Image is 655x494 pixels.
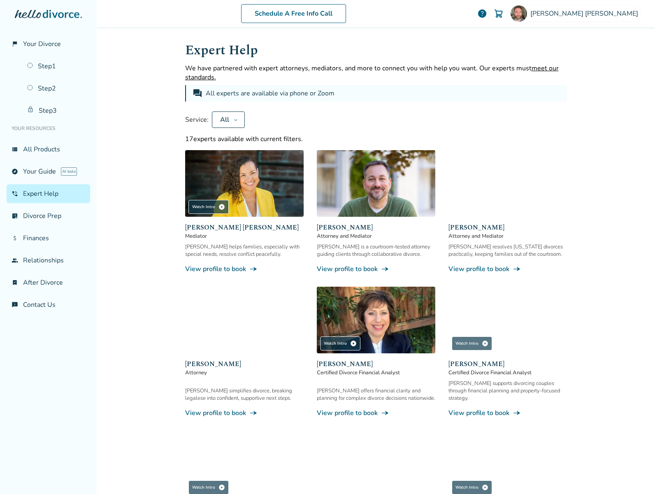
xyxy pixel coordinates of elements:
span: [PERSON_NAME] [448,359,567,369]
img: Jeff Landers [448,287,567,353]
div: Watch Intro [320,336,360,350]
div: Watch Intro [452,336,492,350]
a: list_alt_checkDivorce Prep [7,206,90,225]
span: phone_in_talk [12,190,18,197]
img: Sandra Giudici [317,287,435,353]
a: phone_in_talkExpert Help [7,184,90,203]
div: [PERSON_NAME] resolves [US_STATE] divorces practically, keeping families out of the courtroom. [448,243,567,258]
span: Service: [185,115,209,124]
a: attach_moneyFinances [7,229,90,248]
div: [PERSON_NAME] supports divorcing couples through financial planning and property-focused strategy. [448,380,567,402]
img: Neil Forester [317,150,435,217]
div: [PERSON_NAME] helps families, especially with special needs, resolve conflict peacefully. [185,243,304,258]
span: Attorney and Mediator [448,232,567,240]
a: View profile to bookline_end_arrow_notch [317,264,435,274]
span: list_alt_check [12,213,18,219]
span: bookmark_check [12,279,18,286]
span: Certified Divorce Financial Analyst [448,369,567,376]
span: play_circle [218,204,225,210]
span: line_end_arrow_notch [513,409,521,417]
a: bookmark_checkAfter Divorce [7,273,90,292]
span: chat_info [12,302,18,308]
span: [PERSON_NAME] [448,223,567,232]
span: play_circle [218,484,225,491]
span: group [12,257,18,264]
span: line_end_arrow_notch [513,265,521,273]
span: AI beta [61,167,77,176]
a: View profile to bookline_end_arrow_notch [317,408,435,417]
span: [PERSON_NAME] [PERSON_NAME] [185,223,304,232]
span: forum [193,88,202,98]
span: view_list [12,146,18,153]
a: View profile to bookline_end_arrow_notch [185,408,304,417]
a: View profile to bookline_end_arrow_notch [185,264,304,274]
a: View profile to bookline_end_arrow_notch [448,264,567,274]
a: exploreYour GuideAI beta [7,162,90,181]
div: [PERSON_NAME] is a courtroom-tested attorney guiding clients through collaborative divorce. [317,243,435,258]
span: [PERSON_NAME] [317,223,435,232]
span: explore [12,168,18,175]
div: All [219,115,230,124]
span: play_circle [482,340,488,347]
div: All experts are available via phone or Zoom [206,88,336,98]
span: Mediator [185,232,304,240]
button: All [212,111,245,128]
span: [PERSON_NAME] [317,359,435,369]
a: flag_2Your Divorce [7,35,90,53]
li: Your Resources [7,120,90,137]
span: attach_money [12,235,18,241]
span: flag_2 [12,41,18,47]
span: play_circle [350,340,357,347]
span: line_end_arrow_notch [249,265,258,273]
a: Step2 [22,79,90,98]
iframe: Chat Widget [614,455,655,494]
a: View profile to bookline_end_arrow_notch [448,408,567,417]
img: Jesse James [511,5,527,22]
span: [PERSON_NAME] [PERSON_NAME] [530,9,641,18]
div: [PERSON_NAME] simplifies divorce, breaking legalese into confident, supportive next steps. [185,387,304,402]
a: view_listAll Products [7,140,90,159]
img: Desiree Howard [185,287,304,353]
span: Your Divorce [23,39,61,49]
img: Claudia Brown Coulter [185,150,304,217]
a: help [477,9,487,19]
span: Attorney and Mediator [317,232,435,240]
span: line_end_arrow_notch [381,409,389,417]
a: chat_infoContact Us [7,295,90,314]
a: Step3 [22,101,90,120]
p: We have partnered with expert attorneys, mediators, and more to connect you with help you want. O... [185,64,567,82]
span: Certified Divorce Financial Analyst [317,369,435,376]
span: [PERSON_NAME] [185,359,304,369]
span: line_end_arrow_notch [381,265,389,273]
span: Attorney [185,369,304,376]
span: line_end_arrow_notch [249,409,258,417]
div: [PERSON_NAME] offers financial clarity and planning for complex divorce decisions nationwide. [317,387,435,402]
a: Schedule A Free Info Call [241,4,346,23]
span: play_circle [482,484,488,491]
img: Anne Mania [448,150,567,217]
img: Cart [494,9,504,19]
div: 17 experts available with current filters. [185,135,567,144]
div: Watch Intro [188,200,229,214]
span: meet our standards. [185,64,559,82]
h1: Expert Help [185,40,567,60]
a: Step1 [22,57,90,76]
a: groupRelationships [7,251,90,270]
